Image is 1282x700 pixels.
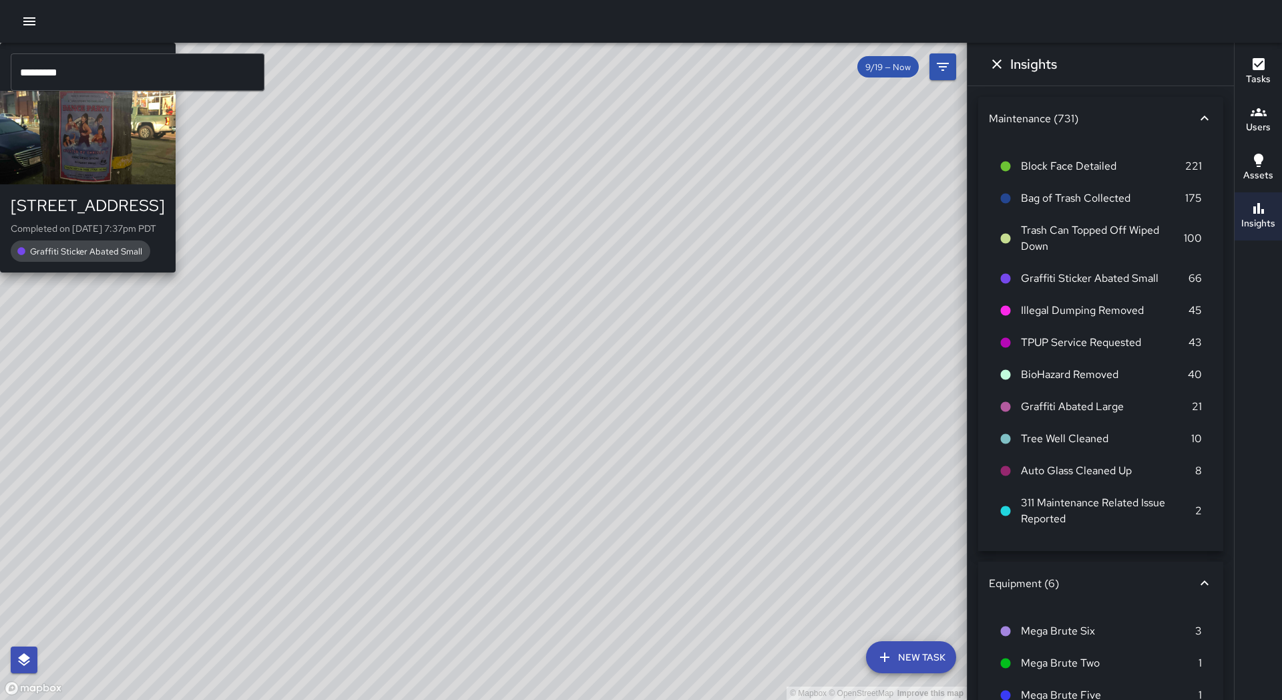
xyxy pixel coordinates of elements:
[1191,431,1202,447] p: 10
[1021,271,1189,287] span: Graffiti Sticker Abated Small
[1246,72,1271,87] h6: Tasks
[1246,120,1271,135] h6: Users
[1185,158,1202,174] p: 221
[984,51,1010,77] button: Dismiss
[22,246,150,257] span: Graffiti Sticker Abated Small
[1021,399,1192,415] span: Graffiti Abated Large
[1235,144,1282,192] button: Assets
[1021,623,1195,639] span: Mega Brute Six
[1195,623,1202,639] p: 3
[1188,367,1202,383] p: 40
[1192,399,1202,415] p: 21
[1010,53,1057,75] h6: Insights
[11,195,165,216] div: [STREET_ADDRESS]
[978,562,1223,604] div: Equipment (6)
[1195,503,1202,519] p: 2
[1021,158,1185,174] span: Block Face Detailed
[1184,230,1202,246] p: 100
[1199,655,1202,671] p: 1
[1241,216,1275,231] h6: Insights
[866,641,956,673] button: New Task
[929,53,956,80] button: Filters
[1021,431,1191,447] span: Tree Well Cleaned
[1021,190,1185,206] span: Bag of Trash Collected
[1185,190,1202,206] p: 175
[1021,495,1195,527] span: 311 Maintenance Related Issue Reported
[989,576,1197,590] div: Equipment (6)
[857,61,919,73] span: 9/19 — Now
[1021,222,1184,254] span: Trash Can Topped Off Wiped Down
[1021,367,1188,383] span: BioHazard Removed
[1243,168,1273,183] h6: Assets
[1235,192,1282,240] button: Insights
[1021,655,1199,671] span: Mega Brute Two
[1235,48,1282,96] button: Tasks
[1235,96,1282,144] button: Users
[1021,335,1189,351] span: TPUP Service Requested
[978,97,1223,140] div: Maintenance (731)
[1189,271,1202,287] p: 66
[1189,335,1202,351] p: 43
[1021,463,1195,479] span: Auto Glass Cleaned Up
[1189,303,1202,319] p: 45
[1021,303,1189,319] span: Illegal Dumping Removed
[11,222,165,235] p: Completed on [DATE] 7:37pm PDT
[1195,463,1202,479] p: 8
[989,112,1197,126] div: Maintenance (731)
